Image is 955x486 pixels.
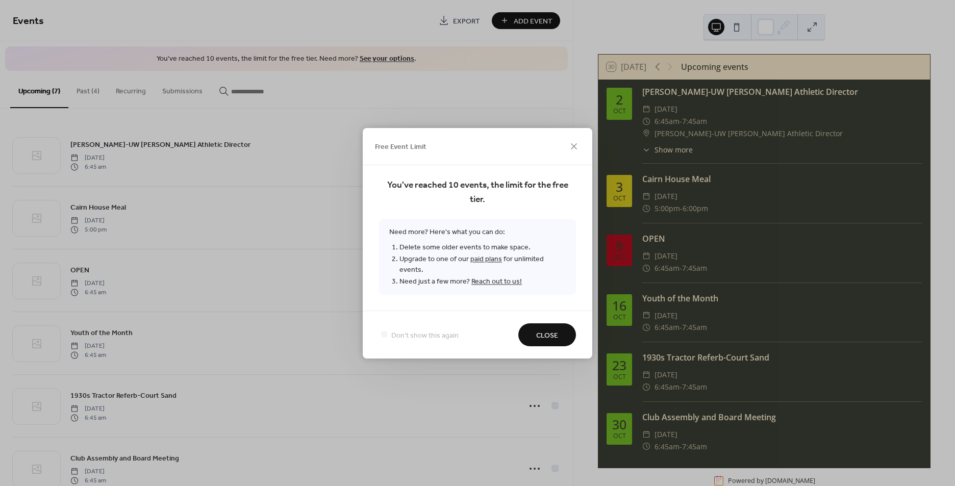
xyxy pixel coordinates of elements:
[379,178,576,207] span: You've reached 10 events, the limit for the free tier.
[375,142,426,152] span: Free Event Limit
[399,253,566,275] li: Upgrade to one of our for unlimited events.
[391,330,459,341] span: Don't show this again
[399,241,566,253] li: Delete some older events to make space.
[379,219,576,295] span: Need more? Here's what you can do:
[536,330,558,341] span: Close
[471,274,522,288] a: Reach out to us!
[518,323,576,346] button: Close
[399,275,566,287] li: Need just a few more?
[470,252,502,266] a: paid plans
